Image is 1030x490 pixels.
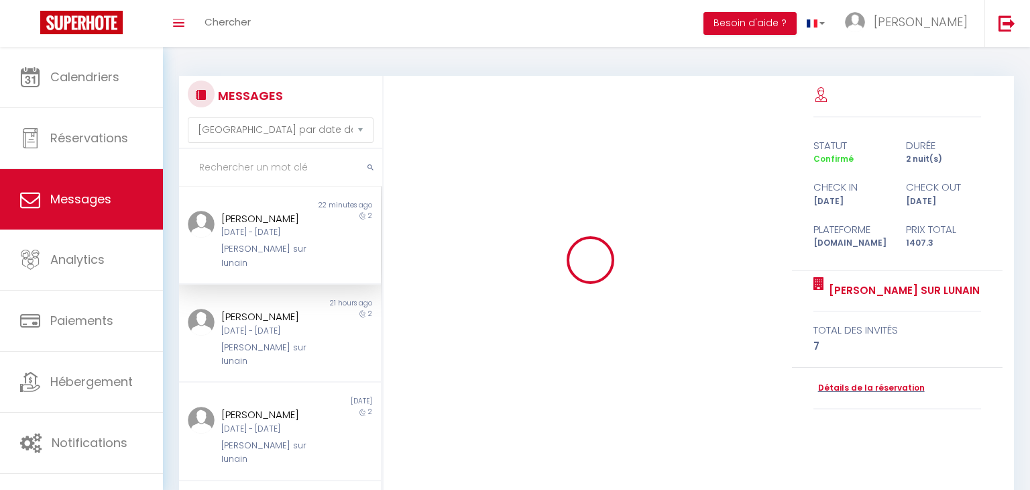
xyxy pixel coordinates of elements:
[50,191,111,207] span: Messages
[221,242,321,270] div: [PERSON_NAME] sur lunain
[221,211,321,227] div: [PERSON_NAME]
[50,251,105,268] span: Analytics
[813,322,982,338] div: total des invités
[805,195,897,208] div: [DATE]
[813,338,982,354] div: 7
[188,309,215,336] img: ...
[805,138,897,154] div: statut
[221,439,321,467] div: [PERSON_NAME] sur lunain
[50,312,113,329] span: Paiements
[874,13,968,30] span: [PERSON_NAME]
[813,382,925,395] a: Détails de la réservation
[805,222,897,238] div: Plateforme
[897,153,990,166] div: 2 nuit(s)
[50,68,119,85] span: Calendriers
[221,341,321,369] div: [PERSON_NAME] sur lunain
[221,407,321,423] div: [PERSON_NAME]
[897,237,990,250] div: 1407.3
[221,226,321,239] div: [DATE] - [DATE]
[221,423,321,436] div: [DATE] - [DATE]
[188,407,215,434] img: ...
[813,153,854,164] span: Confirmé
[221,325,321,338] div: [DATE] - [DATE]
[897,179,990,195] div: check out
[205,15,251,29] span: Chercher
[215,81,283,111] h3: MESSAGES
[280,200,380,211] div: 22 minutes ago
[897,138,990,154] div: durée
[805,179,897,195] div: check in
[50,373,133,390] span: Hébergement
[703,12,797,35] button: Besoin d'aide ?
[897,222,990,238] div: Prix total
[280,396,380,407] div: [DATE]
[280,298,380,309] div: 21 hours ago
[52,434,127,451] span: Notifications
[40,11,123,34] img: Super Booking
[50,130,128,146] span: Réservations
[368,211,372,221] span: 2
[805,237,897,250] div: [DOMAIN_NAME]
[824,283,980,299] a: [PERSON_NAME] sur lunain
[188,211,215,238] img: ...
[368,309,372,319] span: 2
[221,309,321,325] div: [PERSON_NAME]
[845,12,865,32] img: ...
[897,195,990,208] div: [DATE]
[179,149,382,187] input: Rechercher un mot clé
[998,15,1015,32] img: logout
[368,407,372,417] span: 2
